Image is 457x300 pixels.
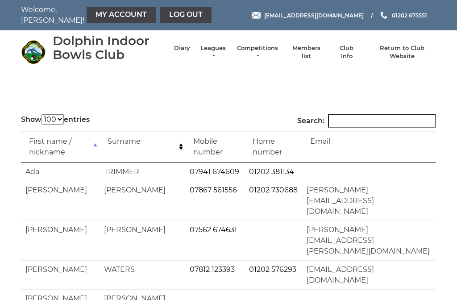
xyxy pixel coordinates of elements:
a: 01202 576293 [249,265,296,274]
td: Home number [245,131,302,162]
span: 01202 675551 [392,12,427,18]
td: First name / nickname: activate to sort column descending [21,131,100,162]
td: [PERSON_NAME] [21,221,100,260]
td: [PERSON_NAME] [21,181,100,221]
td: [PERSON_NAME] [21,260,100,289]
label: Show entries [21,114,90,125]
td: Ada [21,162,100,181]
a: My Account [87,7,156,23]
td: [EMAIL_ADDRESS][DOMAIN_NAME] [302,260,436,289]
a: Diary [174,44,190,52]
td: Mobile number [185,131,245,162]
div: Dolphin Indoor Bowls Club [53,34,165,62]
a: 01202 730688 [249,186,298,194]
td: TRIMMER [100,162,185,181]
a: Leagues [199,44,227,60]
img: Email [252,12,261,19]
a: 07941 674609 [190,167,239,176]
a: Return to Club Website [369,44,436,60]
select: Showentries [42,114,64,125]
a: Log out [160,7,212,23]
input: Search: [328,114,436,128]
label: Search: [297,114,436,128]
a: 01202 381134 [249,167,294,176]
td: Surname: activate to sort column ascending [100,131,185,162]
td: [PERSON_NAME] [100,221,185,260]
td: [PERSON_NAME][EMAIL_ADDRESS][DOMAIN_NAME] [302,181,436,221]
td: Email [302,131,436,162]
a: 07562 674631 [190,225,237,234]
td: WATERS [100,260,185,289]
a: Members list [287,44,324,60]
td: [PERSON_NAME] [100,181,185,221]
a: 07812 123393 [190,265,235,274]
a: Email [EMAIL_ADDRESS][DOMAIN_NAME] [252,11,364,20]
img: Dolphin Indoor Bowls Club [21,40,46,64]
span: [EMAIL_ADDRESS][DOMAIN_NAME] [264,12,364,18]
nav: Welcome, [PERSON_NAME]! [21,4,186,26]
a: Club Info [334,44,360,60]
a: Phone us 01202 675551 [379,11,427,20]
a: 07867 561556 [190,186,237,194]
a: Competitions [236,44,279,60]
td: [PERSON_NAME][EMAIL_ADDRESS][PERSON_NAME][DOMAIN_NAME] [302,221,436,260]
img: Phone us [381,12,387,19]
